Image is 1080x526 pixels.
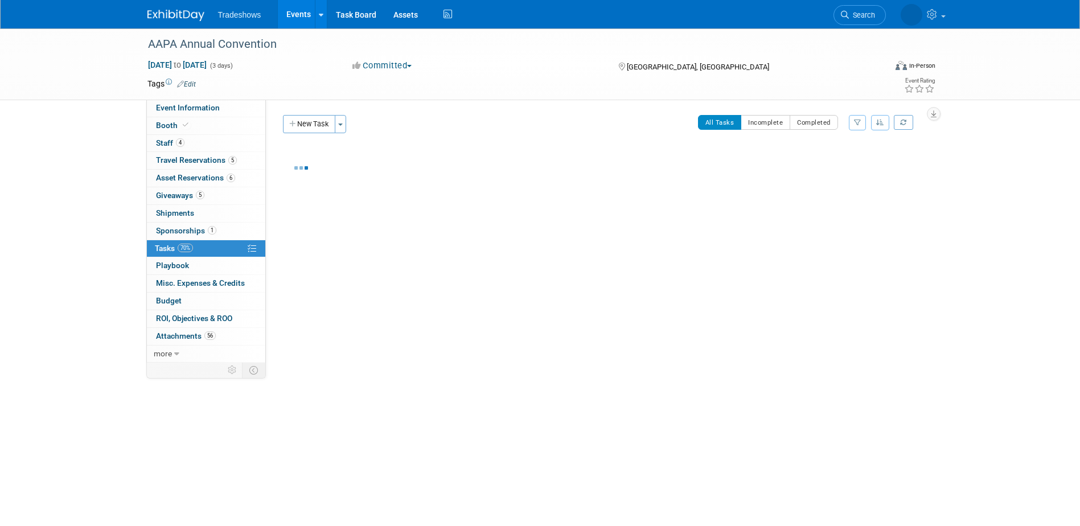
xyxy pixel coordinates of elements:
[156,278,245,287] span: Misc. Expenses & Credits
[196,191,204,199] span: 5
[147,223,265,240] a: Sponsorships1
[208,226,216,235] span: 1
[183,122,188,128] i: Booth reservation complete
[156,121,191,130] span: Booth
[147,170,265,187] a: Asset Reservations6
[894,115,913,130] a: Refresh
[156,173,235,182] span: Asset Reservations
[172,60,183,69] span: to
[223,363,243,377] td: Personalize Event Tab Strip
[154,349,172,358] span: more
[901,4,922,26] img: Kay Reynolds
[283,115,335,133] button: New Task
[218,10,261,19] span: Tradeshows
[147,60,207,70] span: [DATE] [DATE]
[177,80,196,88] a: Edit
[156,103,220,112] span: Event Information
[698,115,742,130] button: All Tasks
[147,135,265,152] a: Staff4
[147,152,265,169] a: Travel Reservations5
[147,10,204,21] img: ExhibitDay
[156,331,216,340] span: Attachments
[156,226,216,235] span: Sponsorships
[209,62,233,69] span: (3 days)
[178,244,193,252] span: 70%
[147,100,265,117] a: Event Information
[156,314,232,323] span: ROI, Objectives & ROO
[147,78,196,89] td: Tags
[627,63,769,71] span: [GEOGRAPHIC_DATA], [GEOGRAPHIC_DATA]
[790,115,838,130] button: Completed
[156,261,189,270] span: Playbook
[833,5,886,25] a: Search
[144,34,869,55] div: AAPA Annual Convention
[147,240,265,257] a: Tasks70%
[896,61,907,70] img: Format-Inperson.png
[147,187,265,204] a: Giveaways5
[242,363,265,377] td: Toggle Event Tabs
[147,257,265,274] a: Playbook
[147,205,265,222] a: Shipments
[741,115,790,130] button: Incomplete
[156,138,184,147] span: Staff
[228,156,237,165] span: 5
[176,138,184,147] span: 4
[147,310,265,327] a: ROI, Objectives & ROO
[294,166,308,170] img: loading...
[819,59,936,76] div: Event Format
[348,60,416,72] button: Committed
[909,61,935,70] div: In-Person
[156,296,182,305] span: Budget
[156,155,237,165] span: Travel Reservations
[204,331,216,340] span: 56
[156,191,204,200] span: Giveaways
[849,11,875,19] span: Search
[227,174,235,182] span: 6
[147,117,265,134] a: Booth
[147,275,265,292] a: Misc. Expenses & Credits
[147,346,265,363] a: more
[156,208,194,217] span: Shipments
[904,78,935,84] div: Event Rating
[147,328,265,345] a: Attachments56
[147,293,265,310] a: Budget
[155,244,193,253] span: Tasks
